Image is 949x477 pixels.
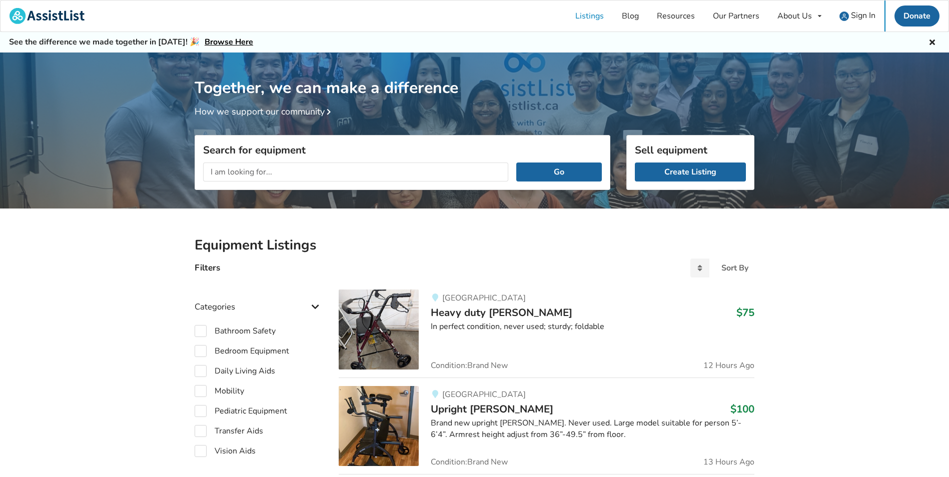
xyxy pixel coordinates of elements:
h3: $75 [736,306,754,319]
button: Go [516,162,602,181]
img: mobility-upright walker [339,386,419,466]
label: Mobility [195,385,244,397]
div: About Us [777,12,812,20]
span: Condition: Brand New [431,458,508,466]
div: Categories [195,281,323,317]
label: Bathroom Safety [195,325,276,337]
img: assistlist-logo [10,8,85,24]
a: Listings [566,0,613,31]
span: Condition: Brand New [431,361,508,369]
h4: Filters [195,262,220,273]
label: Bedroom Equipment [195,345,289,357]
a: Blog [613,0,648,31]
label: Transfer Aids [195,425,263,437]
div: In perfect condition, never used; sturdy; foldable [431,321,754,332]
a: How we support our community [195,105,335,117]
span: [GEOGRAPHIC_DATA] [442,389,526,400]
h1: Together, we can make a difference [195,52,754,98]
h3: Search for equipment [203,143,602,156]
label: Pediatric Equipment [195,405,287,417]
span: Sign In [851,10,875,21]
a: Create Listing [635,162,746,181]
span: Heavy duty [PERSON_NAME] [431,305,572,319]
h3: $100 [730,402,754,415]
h3: Sell equipment [635,143,746,156]
h2: Equipment Listings [195,236,754,254]
span: Upright [PERSON_NAME] [431,402,553,416]
a: Donate [894,5,939,26]
div: Sort By [721,264,748,272]
img: user icon [839,11,849,21]
label: Vision Aids [195,445,256,457]
a: Browse Here [205,36,253,47]
h5: See the difference we made together in [DATE]! 🎉 [9,37,253,47]
span: [GEOGRAPHIC_DATA] [442,292,526,303]
img: mobility-heavy duty walker [339,289,419,369]
div: Brand new upright [PERSON_NAME]. Never used. Large model suitable for person 5’- 6’4”. Armrest he... [431,417,754,440]
a: Our Partners [704,0,768,31]
span: 13 Hours Ago [703,458,754,466]
span: 12 Hours Ago [703,361,754,369]
a: mobility-upright walker [GEOGRAPHIC_DATA]Upright [PERSON_NAME]$100Brand new upright [PERSON_NAME]... [339,377,754,474]
a: mobility-heavy duty walker[GEOGRAPHIC_DATA]Heavy duty [PERSON_NAME]$75In perfect condition, never... [339,289,754,377]
a: Resources [648,0,704,31]
input: I am looking for... [203,162,508,181]
a: user icon Sign In [830,0,884,31]
label: Daily Living Aids [195,365,275,377]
